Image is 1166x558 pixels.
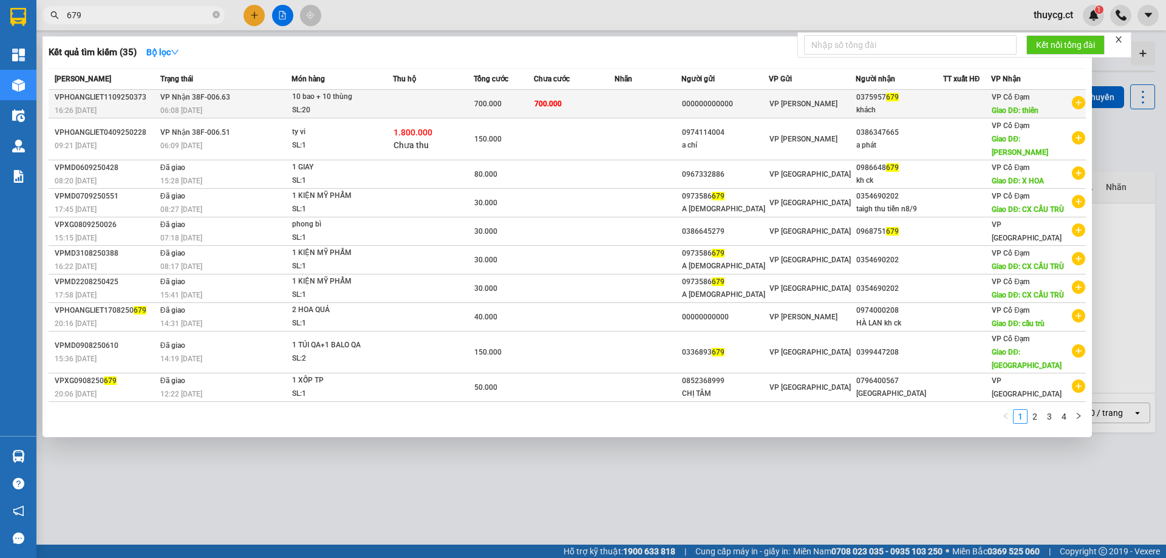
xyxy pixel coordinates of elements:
div: 000000000000 [682,98,768,111]
span: Đã giao [160,220,185,229]
span: VP [GEOGRAPHIC_DATA] [769,256,851,264]
span: Thu hộ [393,75,416,83]
button: Bộ lọcdown [137,43,189,62]
span: VP Cổ Đạm [992,249,1029,257]
div: ty vi [292,126,383,139]
span: plus-circle [1072,344,1085,358]
div: 0974000208 [856,304,943,317]
span: Kết nối tổng đài [1036,38,1095,52]
span: Món hàng [291,75,325,83]
span: Giao DĐ: [PERSON_NAME] [992,135,1048,157]
div: 1 GIAY [292,161,383,174]
span: notification [13,505,24,517]
span: Người nhận [856,75,895,83]
span: 20:16 [DATE] [55,319,97,328]
div: 0796400567 [856,375,943,387]
span: Đã giao [160,192,185,200]
div: VPMD2208250425 [55,276,157,288]
button: left [998,409,1013,424]
div: VPHOANGLIET0409250228 [55,126,157,139]
div: 1 KIỆN MỸ PHẨM [292,189,383,203]
span: 12:22 [DATE] [160,390,202,398]
span: Giao DĐ: CX CẦU TRÙ [992,262,1064,271]
span: 679 [134,306,146,315]
div: A [DEMOGRAPHIC_DATA] [682,260,768,273]
img: warehouse-icon [12,450,25,463]
span: Người gửi [681,75,715,83]
span: 679 [886,227,899,236]
div: 0852368999 [682,375,768,387]
span: Chưa cước [534,75,570,83]
span: 20:06 [DATE] [55,390,97,398]
span: Đã giao [160,376,185,385]
div: 0375957 [856,91,943,104]
img: logo-vxr [10,8,26,26]
span: Nhãn [615,75,632,83]
button: right [1071,409,1086,424]
span: VP Nhận 38F-006.63 [160,93,230,101]
span: close-circle [213,10,220,21]
span: 679 [104,376,117,385]
span: VP Cổ Đạm [992,192,1029,200]
span: Giao DĐ: thiên [992,106,1038,115]
li: 1 [1013,409,1028,424]
span: 679 [712,277,724,286]
img: warehouse-icon [12,79,25,92]
span: 15:36 [DATE] [55,355,97,363]
span: 17:45 [DATE] [55,205,97,214]
div: SL: 1 [292,139,383,152]
li: 4 [1057,409,1071,424]
span: 150.000 [474,135,502,143]
span: plus-circle [1072,223,1085,237]
strong: Bộ lọc [146,47,179,57]
span: Giao DĐ: X HOA [992,177,1044,185]
div: a chí [682,139,768,152]
span: VP [PERSON_NAME] [769,313,837,321]
span: plus-circle [1072,166,1085,180]
span: 40.000 [474,313,497,321]
div: 0386645279 [682,225,768,238]
div: a phát [856,139,943,152]
span: VP Cổ Đạm [992,335,1029,343]
div: VPXG0809250026 [55,219,157,231]
span: TT xuất HĐ [943,75,980,83]
div: 0968751 [856,225,943,238]
span: Đã giao [160,306,185,315]
span: 14:31 [DATE] [160,319,202,328]
div: 0986648 [856,162,943,174]
span: 17:58 [DATE] [55,291,97,299]
span: VP Cổ Đạm [992,306,1029,315]
span: 09:21 [DATE] [55,141,97,150]
span: VP Cổ Đạm [992,163,1029,172]
span: 50.000 [474,383,497,392]
span: 679 [886,163,899,172]
span: plus-circle [1072,309,1085,322]
span: 15:41 [DATE] [160,291,202,299]
span: right [1075,412,1082,420]
div: VPMD0908250610 [55,339,157,352]
span: Tổng cước [474,75,508,83]
span: 1.800.000 [394,128,432,137]
span: VP [PERSON_NAME] [769,100,837,108]
li: Previous Page [998,409,1013,424]
span: VP Cổ Đạm [992,93,1029,101]
span: Đã giao [160,277,185,286]
div: A [DEMOGRAPHIC_DATA] [682,288,768,301]
div: SL: 1 [292,387,383,401]
div: VPMD0609250428 [55,162,157,174]
div: 00000000000 [682,311,768,324]
span: 08:17 [DATE] [160,262,202,271]
span: Giao DĐ: CX CẦU TRÙ [992,205,1064,214]
span: Đã giao [160,249,185,257]
div: 0973586 [682,190,768,203]
span: VP [PERSON_NAME] [769,135,837,143]
div: 1 TÚI QA+1 BALO QA [292,339,383,352]
span: 08:20 [DATE] [55,177,97,185]
li: 2 [1028,409,1042,424]
button: Kết nối tổng đài [1026,35,1105,55]
span: VP [GEOGRAPHIC_DATA] [769,170,851,179]
span: VP [GEOGRAPHIC_DATA] [769,199,851,207]
div: SL: 1 [292,174,383,188]
span: plus-circle [1072,379,1085,393]
span: VP [GEOGRAPHIC_DATA] [769,284,851,293]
